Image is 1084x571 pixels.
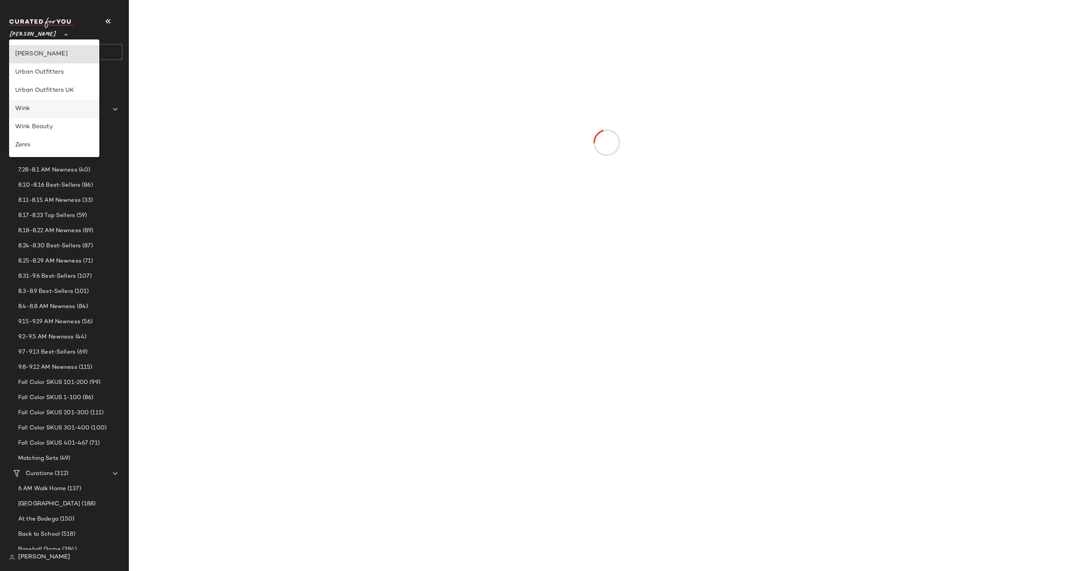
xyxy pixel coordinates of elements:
[18,242,81,250] span: 8.24-8.30 Best-Sellers
[18,393,81,402] span: Fall Color SKUS 1-100
[18,545,61,554] span: Baseball Game
[15,104,93,113] div: Wink
[18,333,74,341] span: 9.2-9.5 AM Newness
[18,454,58,463] span: Matching Sets
[81,227,94,235] span: (89)
[73,287,89,296] span: (101)
[77,166,91,175] span: (40)
[89,409,104,417] span: (111)
[88,439,100,448] span: (71)
[26,469,53,478] span: Curations
[18,484,66,493] span: 6 AM Walk Home
[18,181,80,190] span: 8.10-8.16 Best-Sellers
[9,26,57,39] span: [PERSON_NAME]
[18,500,80,508] span: [GEOGRAPHIC_DATA]
[18,211,75,220] span: 8.17-8.23 Top Sellers
[18,302,75,311] span: 8.4-8.8 AM Newness
[18,515,58,524] span: At the Bodega
[15,68,93,77] div: Urban Outfitters
[18,348,75,357] span: 9.7-9.13 Best-Sellers
[18,409,89,417] span: Fall Color SKUS 201-300
[15,123,93,132] div: Wink Beauty
[9,39,99,157] div: undefined-list
[80,181,93,190] span: (86)
[80,318,93,326] span: (56)
[18,257,82,266] span: 8.25-8.29 AM Newness
[18,196,81,205] span: 8.11-8.15 AM Newness
[81,393,94,402] span: (86)
[74,333,87,341] span: (44)
[60,530,75,539] span: (518)
[89,424,107,433] span: (100)
[80,500,96,508] span: (188)
[77,363,93,372] span: (115)
[9,17,74,28] img: cfy_white_logo.C9jOOHJF.svg
[82,257,93,266] span: (71)
[18,287,73,296] span: 8.3-8.9 Best-Sellers
[18,439,88,448] span: Fall Color SKUS 401-467
[18,363,77,372] span: 9.8-9.12 AM Newness
[75,302,88,311] span: (84)
[61,545,77,554] span: (384)
[88,378,100,387] span: (99)
[18,272,76,281] span: 8.31-9.6 Best-Sellers
[15,86,93,95] div: Urban Outfitters UK
[18,318,80,326] span: 9.15-9.19 AM Newness
[81,196,93,205] span: (33)
[66,484,81,493] span: (137)
[15,50,93,59] div: [PERSON_NAME]
[18,227,81,235] span: 8.18-8.22 AM Newness
[58,454,71,463] span: (49)
[81,242,93,250] span: (87)
[18,166,77,175] span: 7.28-8.1 AM Newness
[15,141,93,150] div: Zenni
[75,348,88,357] span: (69)
[18,378,88,387] span: Fall Color SKUS 101-200
[76,272,92,281] span: (107)
[18,424,89,433] span: Fall Color SKUS 301-400
[53,469,68,478] span: (312)
[18,553,70,562] span: [PERSON_NAME]
[75,211,87,220] span: (59)
[18,530,60,539] span: Back to School
[58,515,75,524] span: (150)
[9,554,15,560] img: svg%3e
